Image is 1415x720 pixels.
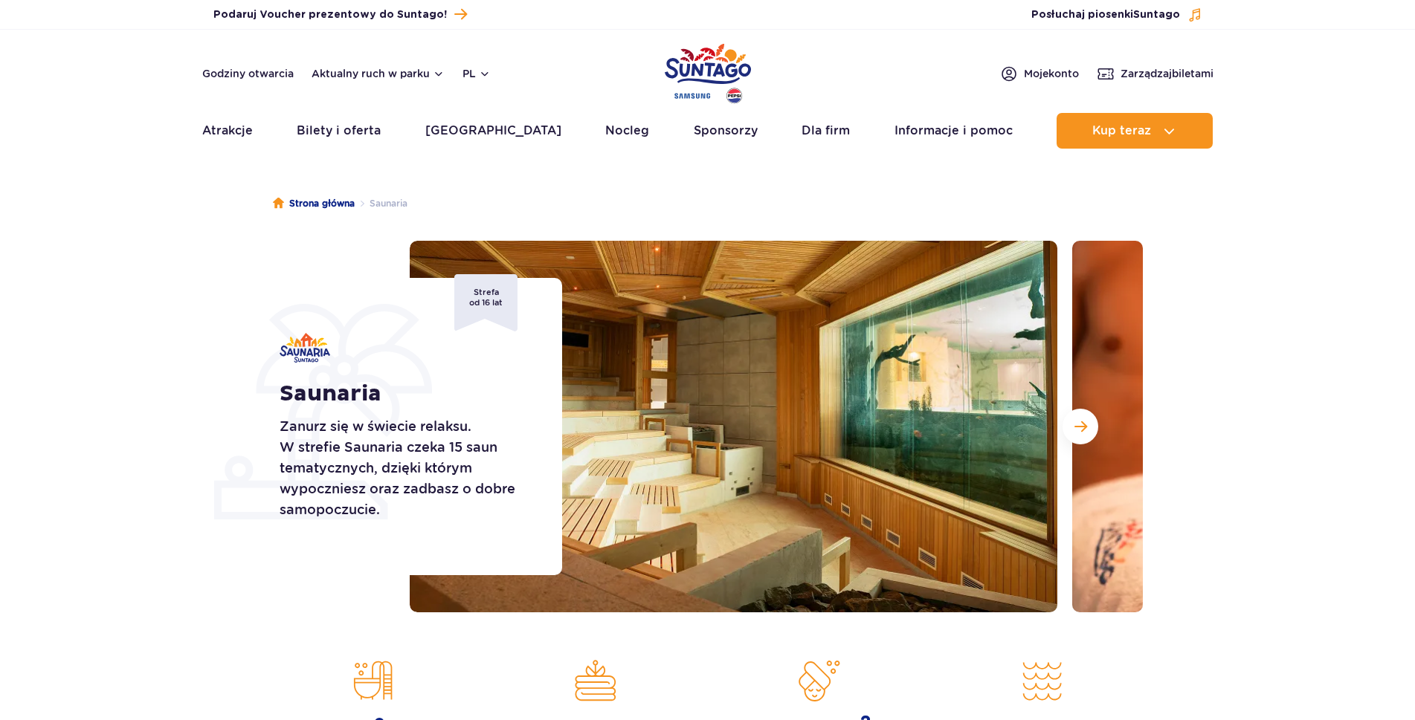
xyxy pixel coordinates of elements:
div: Strefa od 16 lat [454,274,518,331]
a: Bilety i oferta [297,113,381,149]
a: Podaruj Voucher prezentowy do Suntago! [213,4,467,25]
li: Saunaria [355,196,407,211]
span: Zarządzaj biletami [1121,66,1213,81]
span: Suntago [1133,10,1180,20]
button: Kup teraz [1057,113,1213,149]
a: Mojekonto [1000,65,1079,82]
span: Podaruj Voucher prezentowy do Suntago! [213,7,447,22]
button: Posłuchaj piosenkiSuntago [1031,7,1202,22]
a: Atrakcje [202,113,253,149]
span: Kup teraz [1092,124,1151,137]
h1: Saunaria [280,380,529,407]
a: [GEOGRAPHIC_DATA] [425,113,561,149]
p: Zanurz się w świecie relaksu. W strefie Saunaria czeka 15 saun tematycznych, dzięki którym wypocz... [280,416,529,520]
a: Park of Poland [665,37,751,106]
a: Sponsorzy [694,113,758,149]
button: Następny slajd [1063,409,1098,444]
a: Informacje i pomoc [895,113,1013,149]
img: Saunaria [280,333,330,363]
a: Godziny otwarcia [202,66,294,81]
span: Posłuchaj piosenki [1031,7,1180,22]
a: Zarządzajbiletami [1097,65,1213,82]
button: pl [462,66,491,81]
a: Dla firm [802,113,850,149]
span: Moje konto [1024,66,1079,81]
button: Aktualny ruch w parku [312,68,445,80]
a: Nocleg [605,113,649,149]
a: Strona główna [273,196,355,211]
